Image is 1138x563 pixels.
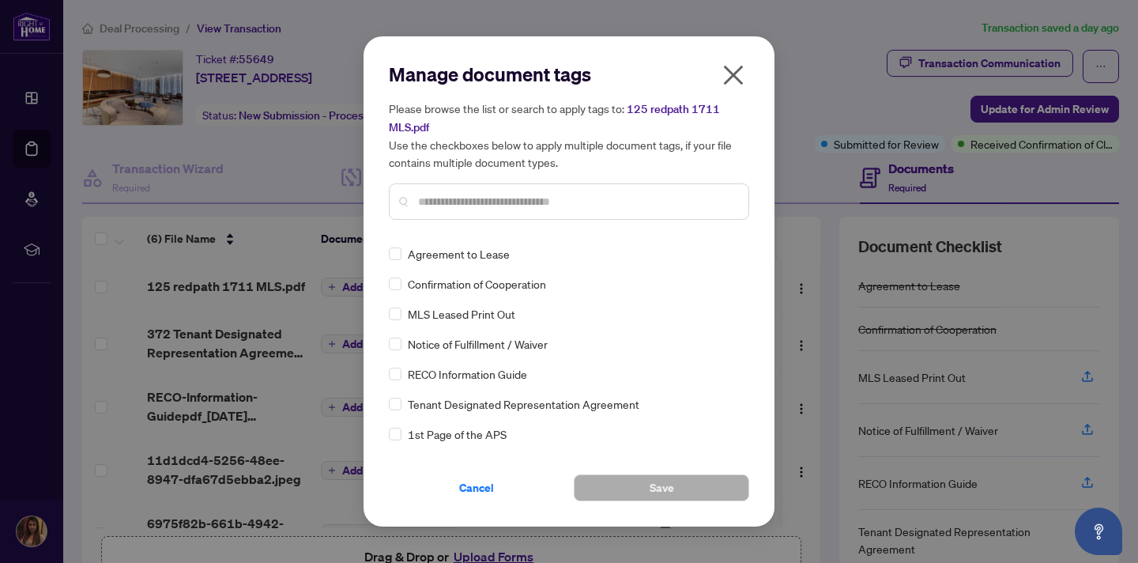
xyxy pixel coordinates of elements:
[1075,508,1122,555] button: Open asap
[389,474,564,501] button: Cancel
[574,474,749,501] button: Save
[408,395,639,413] span: Tenant Designated Representation Agreement
[389,62,749,87] h2: Manage document tags
[459,475,494,501] span: Cancel
[408,365,527,383] span: RECO Information Guide
[408,275,546,293] span: Confirmation of Cooperation
[408,335,548,353] span: Notice of Fulfillment / Waiver
[389,100,749,171] h5: Please browse the list or search to apply tags to: Use the checkboxes below to apply multiple doc...
[408,245,510,263] span: Agreement to Lease
[408,425,507,443] span: 1st Page of the APS
[721,62,746,88] span: close
[408,305,515,323] span: MLS Leased Print Out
